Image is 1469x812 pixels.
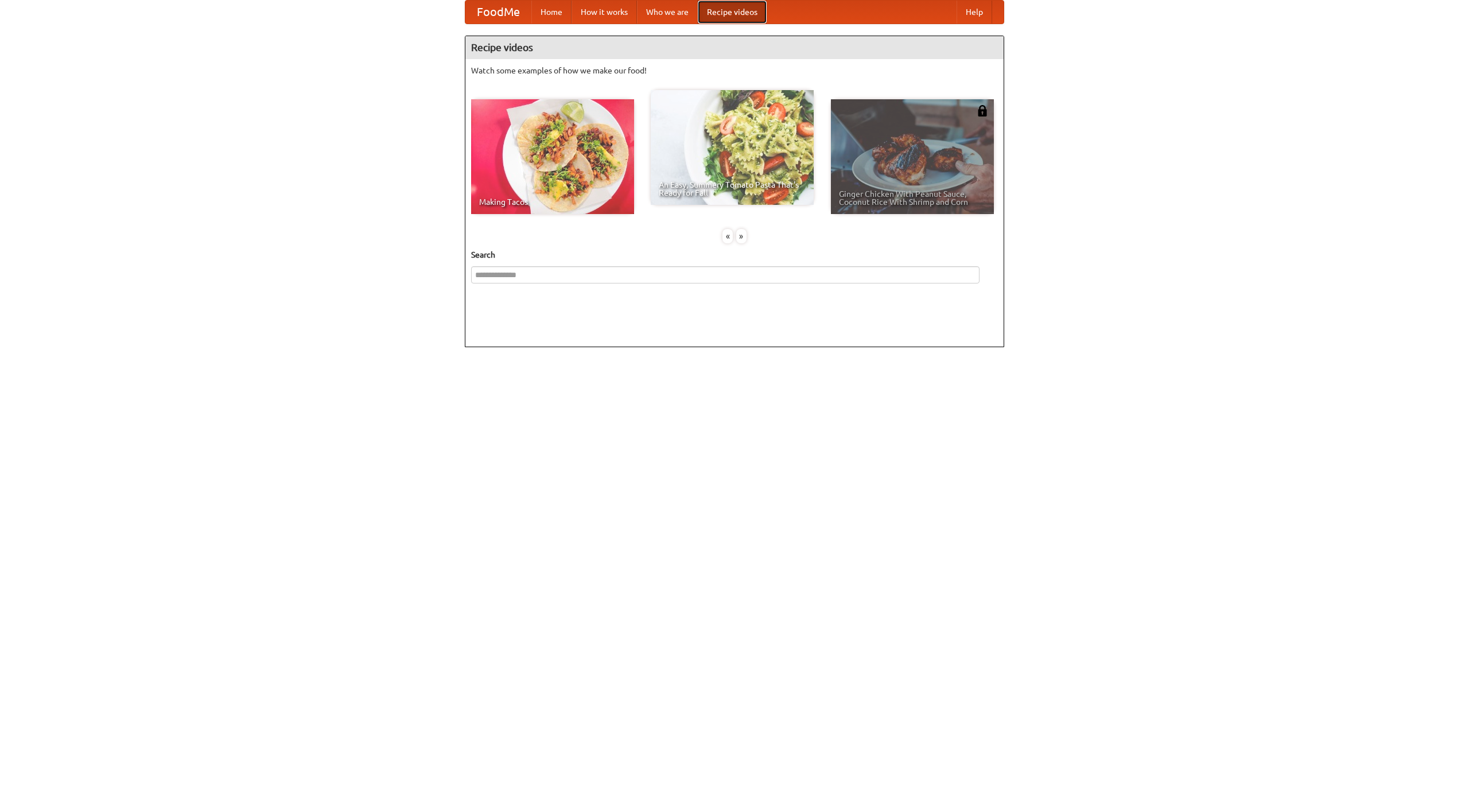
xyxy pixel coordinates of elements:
div: « [722,229,733,243]
a: Who we are [637,1,698,24]
h4: Recipe videos [465,36,1004,59]
img: 483408.png [977,105,988,116]
span: Making Tacos [479,198,626,206]
a: Making Tacos [471,99,634,214]
p: Watch some examples of how we make our food! [471,65,998,76]
div: » [736,229,747,243]
a: Home [531,1,572,24]
a: An Easy, Summery Tomato Pasta That's Ready for Fall [651,90,814,205]
span: An Easy, Summery Tomato Pasta That's Ready for Fall [659,181,806,197]
a: Help [957,1,992,24]
h5: Search [471,249,998,261]
a: FoodMe [465,1,531,24]
a: Recipe videos [698,1,767,24]
a: How it works [572,1,637,24]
